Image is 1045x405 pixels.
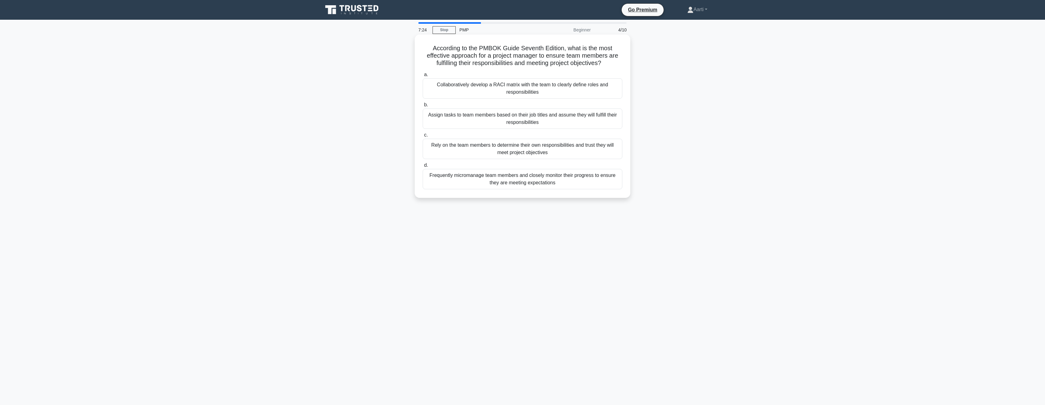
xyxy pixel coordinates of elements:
div: PMP [456,24,540,36]
a: Go Premium [624,6,661,14]
span: d. [424,162,428,168]
h5: According to the PMBOK Guide Seventh Edition, what is the most effective approach for a project m... [422,44,623,67]
div: Assign tasks to team members based on their job titles and assume they will fulfill their respons... [423,108,622,129]
div: Collaboratively develop a RACI matrix with the team to clearly define roles and responsibilities [423,78,622,99]
span: b. [424,102,428,107]
div: Beginner [540,24,594,36]
div: 4/10 [594,24,630,36]
span: a. [424,72,428,77]
a: Aarti [673,3,722,16]
a: Stop [433,26,456,34]
span: c. [424,132,428,137]
div: Frequently micromanage team members and closely monitor their progress to ensure they are meeting... [423,169,622,189]
div: Rely on the team members to determine their own responsibilities and trust they will meet project... [423,139,622,159]
div: 7:24 [415,24,433,36]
